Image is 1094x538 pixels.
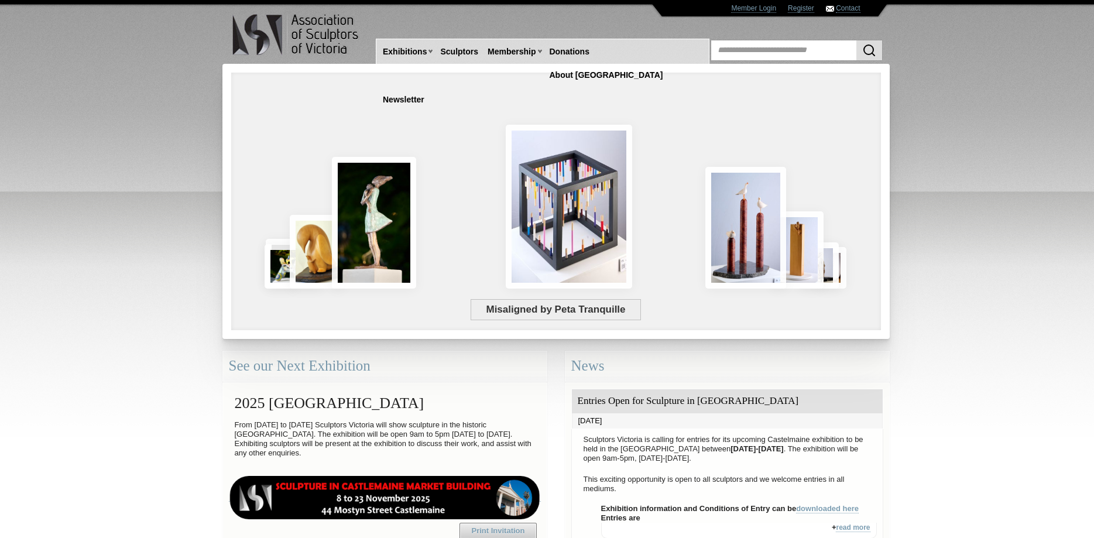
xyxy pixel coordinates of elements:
[572,413,883,429] div: [DATE]
[222,351,547,382] div: See our Next Exhibition
[229,417,541,461] p: From [DATE] to [DATE] Sculptors Victoria will show sculpture in the historic [GEOGRAPHIC_DATA]. T...
[796,504,859,513] a: downloaded here
[435,41,483,63] a: Sculptors
[601,504,859,513] strong: Exhibition information and Conditions of Entry can be
[826,6,834,12] img: Contact ASV
[545,41,594,63] a: Donations
[483,41,540,63] a: Membership
[378,89,429,111] a: Newsletter
[378,41,431,63] a: Exhibitions
[705,167,786,289] img: Rising Tides
[578,472,877,496] p: This exciting opportunity is open to all sculptors and we welcome entries in all mediums.
[862,43,876,57] img: Search
[229,389,541,417] h2: 2025 [GEOGRAPHIC_DATA]
[731,4,776,13] a: Member Login
[836,4,860,13] a: Contact
[506,125,632,289] img: Misaligned
[731,444,784,453] strong: [DATE]-[DATE]
[471,299,641,320] span: Misaligned by Peta Tranquille
[229,476,541,519] img: castlemaine-ldrbd25v2.png
[565,351,890,382] div: News
[788,4,814,13] a: Register
[232,12,361,58] img: logo.png
[332,157,417,289] img: Connection
[836,523,870,532] a: read more
[572,389,883,413] div: Entries Open for Sculpture in [GEOGRAPHIC_DATA]
[545,64,668,86] a: About [GEOGRAPHIC_DATA]
[771,211,824,289] img: Little Frog. Big Climb
[578,432,877,466] p: Sculptors Victoria is calling for entries for its upcoming Castelmaine exhibition to be held in t...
